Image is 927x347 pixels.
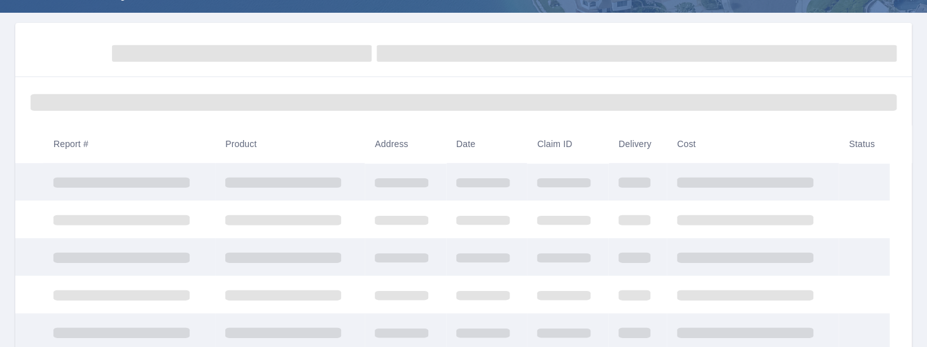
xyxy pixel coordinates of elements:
[608,125,667,163] th: Delivery
[215,125,365,163] th: Product
[839,125,889,163] th: Status
[527,125,608,163] th: Claim ID
[365,125,446,163] th: Address
[43,125,215,163] th: Report #
[667,125,839,163] th: Cost
[446,125,527,163] th: Date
